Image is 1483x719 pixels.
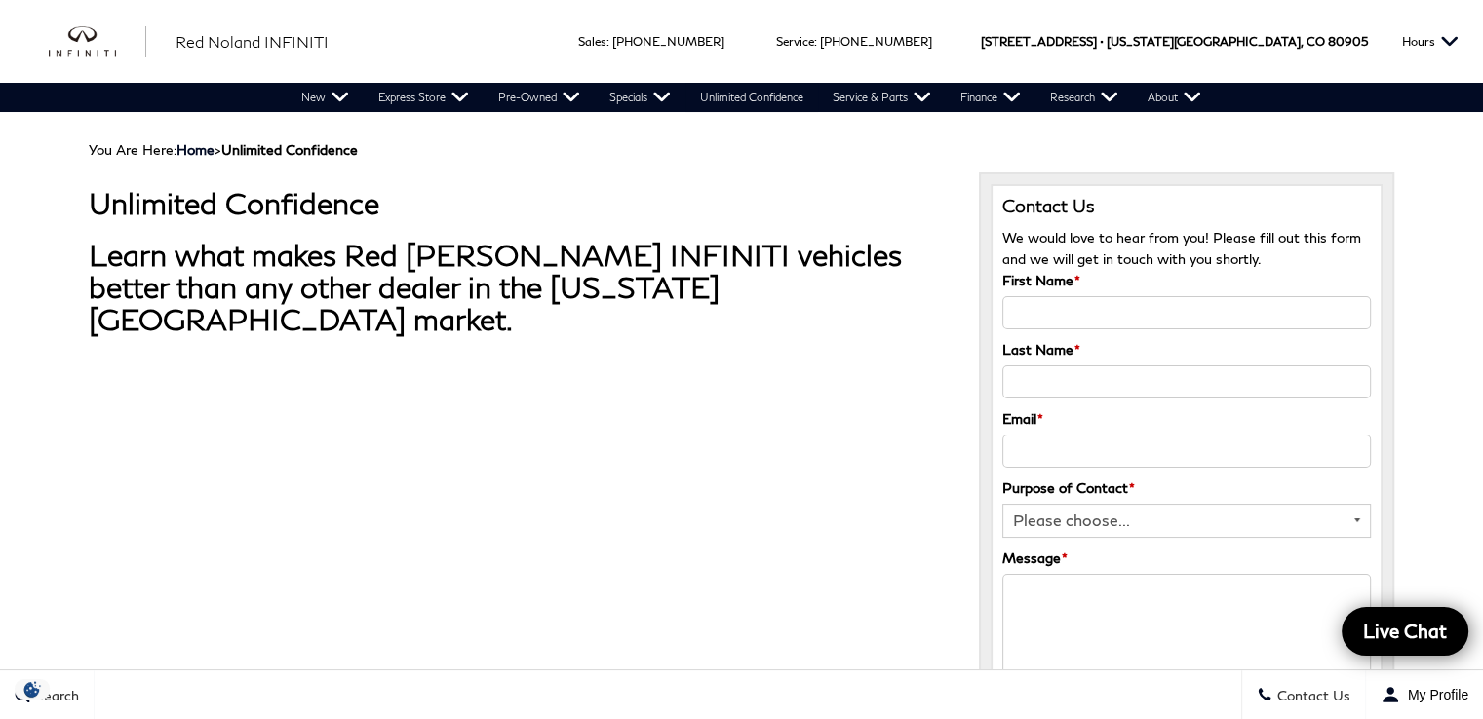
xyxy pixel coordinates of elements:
[30,687,79,703] span: Search
[89,187,950,219] h1: Unlimited Confidence
[1353,619,1457,643] span: Live Chat
[776,34,814,49] span: Service
[1002,477,1135,499] label: Purpose of Contact
[1342,607,1468,656] a: Live Chat
[176,141,215,158] a: Home
[176,141,358,158] span: >
[1133,83,1216,112] a: About
[1400,687,1468,702] span: My Profile
[1002,196,1371,217] h3: Contact Us
[176,32,329,51] span: Red Noland INFINITI
[176,30,329,54] a: Red Noland INFINITI
[221,141,358,158] strong: Unlimited Confidence
[820,34,932,49] a: [PHONE_NUMBER]
[287,83,1216,112] nav: Main Navigation
[10,679,55,700] section: Click to Open Cookie Consent Modal
[1035,83,1133,112] a: Research
[89,141,1394,158] div: Breadcrumbs
[1002,408,1043,430] label: Email
[578,34,606,49] span: Sales
[612,34,724,49] a: [PHONE_NUMBER]
[1002,548,1068,569] label: Message
[1366,670,1483,719] button: Open user profile menu
[946,83,1035,112] a: Finance
[1002,270,1080,291] label: First Name
[89,141,358,158] span: You Are Here:
[89,376,635,683] iframe: YouTube video player
[814,34,817,49] span: :
[1272,687,1350,703] span: Contact Us
[981,34,1368,49] a: [STREET_ADDRESS] • [US_STATE][GEOGRAPHIC_DATA], CO 80905
[49,26,146,57] img: INFINITI
[1002,339,1080,360] label: Last Name
[10,679,55,700] img: Opt-Out Icon
[484,83,595,112] a: Pre-Owned
[49,26,146,57] a: infiniti
[818,83,946,112] a: Service & Parts
[1002,229,1361,267] span: We would love to hear from you! Please fill out this form and we will get in touch with you shortly.
[287,83,364,112] a: New
[89,237,902,336] strong: Learn what makes Red [PERSON_NAME] INFINITI vehicles better than any other dealer in the [US_STAT...
[364,83,484,112] a: Express Store
[685,83,818,112] a: Unlimited Confidence
[606,34,609,49] span: :
[595,83,685,112] a: Specials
